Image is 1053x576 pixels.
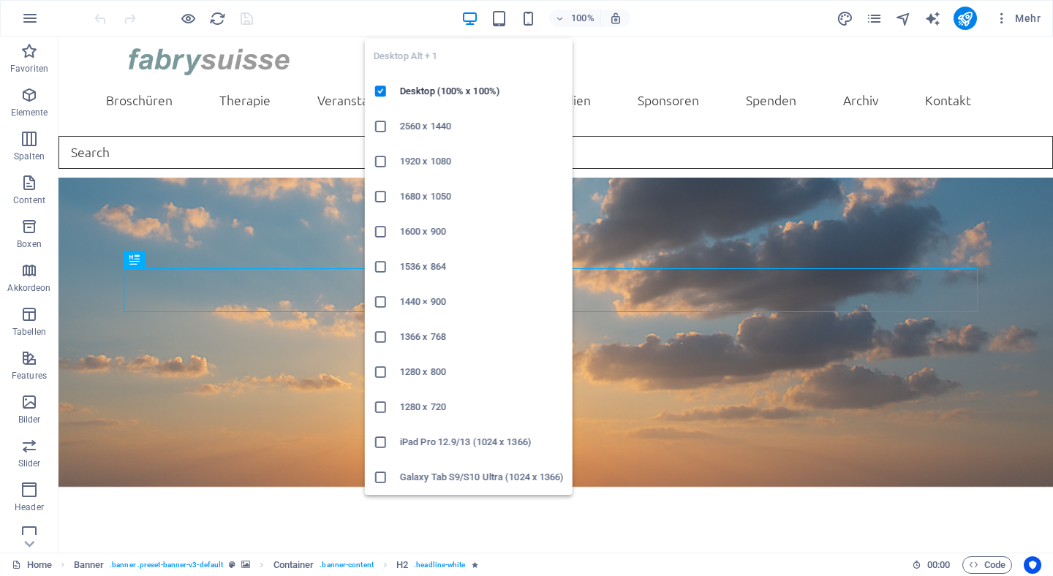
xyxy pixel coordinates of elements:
h6: 1600 x 900 [400,223,564,240]
span: Klick zum Auswählen. Doppelklick zum Bearbeiten [74,556,105,574]
p: Tabellen [12,326,46,338]
p: Spalten [14,151,45,162]
i: Dieses Element ist ein anpassbares Preset [229,561,235,569]
h6: 1366 x 768 [400,328,564,346]
i: Navigator [895,10,912,27]
span: : [937,559,940,570]
span: Code [969,556,1005,574]
span: . headline-white [414,556,465,574]
h6: 1280 x 800 [400,363,564,381]
span: . banner-content [320,556,373,574]
h6: iPad Pro 12.9/13 (1024 x 1366) [400,433,564,451]
button: text_generator [924,10,942,27]
h6: Galaxy Tab S9/S10 Ultra (1024 x 1366) [400,469,564,486]
i: Element enthält eine Animation [472,561,478,569]
h6: Desktop (100% x 100%) [400,83,564,100]
p: Slider [18,458,41,469]
i: Element verfügt über einen Hintergrund [241,561,250,569]
p: Boxen [17,238,42,250]
button: Mehr [989,7,1046,30]
button: reload [208,10,226,27]
nav: breadcrumb [74,556,478,574]
button: pages [866,10,883,27]
i: Seite neu laden [209,10,226,27]
h6: 1680 x 1050 [400,188,564,205]
h6: 100% [571,10,595,27]
i: Bei Größenänderung Zoomstufe automatisch an das gewählte Gerät anpassen. [609,12,622,25]
span: Klick zum Auswählen. Doppelklick zum Bearbeiten [396,556,408,574]
p: Header [15,501,44,513]
span: Mehr [994,11,1041,26]
span: 00 00 [927,556,950,574]
button: design [837,10,854,27]
p: Akkordeon [7,282,50,294]
button: navigator [895,10,913,27]
button: publish [954,7,977,30]
h6: 1920 x 1080 [400,153,564,170]
h6: 1536 x 864 [400,258,564,276]
p: Favoriten [10,63,48,75]
button: Code [962,556,1012,574]
h6: 1280 x 720 [400,398,564,416]
h6: 2560 x 1440 [400,118,564,135]
a: Klick, um Auswahl aufzuheben. Doppelklick öffnet Seitenverwaltung [12,556,52,574]
button: Usercentrics [1024,556,1041,574]
i: Seiten (Strg+Alt+S) [866,10,883,27]
i: Veröffentlichen [956,10,973,27]
span: . banner .preset-banner-v3-default [110,556,223,574]
p: Features [12,370,47,382]
i: Design (Strg+Alt+Y) [837,10,853,27]
span: Klick zum Auswählen. Doppelklick zum Bearbeiten [273,556,314,574]
h6: 1440 × 900 [400,293,564,311]
button: 100% [549,10,601,27]
p: Elemente [11,107,48,118]
p: Content [13,194,45,206]
p: Bilder [18,414,41,425]
i: AI Writer [924,10,941,27]
h6: Session-Zeit [912,556,951,574]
